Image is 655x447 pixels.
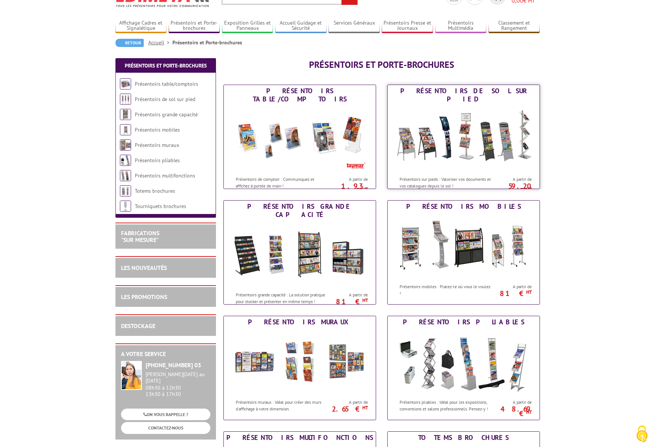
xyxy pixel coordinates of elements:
img: Présentoirs pliables [120,155,131,166]
span: A partir de [494,176,532,182]
div: Présentoirs muraux [226,318,374,326]
div: 08h30 à 12h30 13h30 à 17h30 [146,371,210,397]
a: Présentoirs mobiles [135,126,180,133]
a: Présentoirs table/comptoirs Présentoirs table/comptoirs Présentoirs de comptoir : Communiquez et ... [223,85,376,189]
div: Présentoirs multifonctions [226,434,374,442]
a: CONTACTEZ-NOUS [121,422,210,434]
img: Présentoirs mobiles [395,213,532,280]
div: Totems brochures [389,434,538,442]
a: Présentoirs Presse et Journaux [382,20,433,32]
img: Présentoirs muraux [120,139,131,151]
span: A partir de [330,176,368,182]
a: LES PROMOTIONS [121,293,167,300]
a: Présentoirs muraux Présentoirs muraux Présentoirs muraux : Idéal pour créer des murs d'affichage ... [223,316,376,420]
a: Présentoirs table/comptoirs [135,81,198,87]
img: widget-service.jpg [121,361,142,390]
a: Affichage Cadres et Signalétique [115,20,167,32]
p: 81 € [490,291,532,296]
a: Présentoirs Multimédia [435,20,487,32]
p: Présentoirs sur pieds : Valoriser vos documents et vos catalogues depuis le sol ! [400,176,492,189]
a: Présentoirs multifonctions [135,172,195,179]
span: A partir de [330,292,368,298]
a: Présentoirs et Porte-brochures [125,62,207,69]
a: Tourniquets brochures [135,203,186,210]
a: Présentoirs grande capacité Présentoirs grande capacité Présentoirs grande capacité : La solution... [223,200,376,305]
img: Présentoirs multifonctions [120,170,131,181]
div: Présentoirs mobiles [389,202,538,211]
img: Présentoirs table/comptoirs [231,105,369,172]
a: Présentoirs et Porte-brochures [169,20,220,32]
a: Présentoirs de sol sur pied Présentoirs de sol sur pied Présentoirs sur pieds : Valoriser vos doc... [387,85,540,189]
a: Présentoirs pliables Présentoirs pliables Présentoirs pliables : Idéal pour les expositions, conv... [387,316,540,420]
sup: HT [362,404,368,411]
img: Cookies (fenêtre modale) [633,425,651,443]
h1: Présentoirs et Porte-brochures [223,60,540,70]
a: Présentoirs de sol sur pied [135,96,195,103]
div: Présentoirs grande capacité [226,202,374,219]
a: Présentoirs muraux [135,142,179,148]
p: Présentoirs de comptoir : Communiquez et affichez à portée de main ! [236,176,328,189]
img: Présentoirs de sol sur pied [395,105,532,172]
a: Services Généraux [328,20,380,32]
a: Présentoirs pliables [135,157,180,164]
span: A partir de [494,284,532,290]
div: Présentoirs pliables [389,318,538,326]
sup: HT [526,186,532,192]
a: Classement et Rangement [489,20,540,32]
a: LES NOUVEAUTÉS [121,264,167,271]
p: 1.93 € [326,184,368,193]
img: Présentoirs table/comptoirs [120,78,131,89]
div: Présentoirs table/comptoirs [226,87,374,103]
a: Présentoirs mobiles Présentoirs mobiles Présentoirs mobiles : Placez-le où vous le voulez ! A par... [387,200,540,305]
a: DESTOCKAGE [121,322,155,330]
a: Totems brochures [135,188,175,194]
p: 2.65 € [326,407,368,411]
img: Présentoirs de sol sur pied [120,94,131,105]
button: Cookies (fenêtre modale) [629,422,655,447]
img: Totems brochures [120,185,131,196]
p: 59.20 € [490,184,532,193]
p: Présentoirs muraux : Idéal pour créer des murs d'affichage à votre dimension. [236,399,328,412]
sup: HT [362,297,368,303]
img: Présentoirs mobiles [120,124,131,135]
div: [PERSON_NAME][DATE] au [DATE] [146,371,210,384]
p: Présentoirs mobiles : Placez-le où vous le voulez ! [400,283,492,296]
a: Accueil Guidage et Sécurité [275,20,327,32]
strong: [PHONE_NUMBER] 03 [146,361,201,369]
a: FABRICATIONS"Sur Mesure" [121,229,159,243]
a: Accueil [148,39,172,46]
p: 81 € [326,299,368,304]
sup: HT [362,186,368,192]
sup: HT [526,409,532,415]
h2: A votre service [121,351,210,358]
img: Présentoirs grande capacité [231,221,369,288]
p: 48.69 € [490,407,532,416]
img: Tourniquets brochures [120,201,131,212]
a: Présentoirs grande capacité [135,111,198,118]
span: A partir de [494,399,532,405]
img: Présentoirs muraux [231,328,369,395]
li: Présentoirs et Porte-brochures [172,39,242,46]
a: Exposition Grilles et Panneaux [222,20,273,32]
a: ON VOUS RAPPELLE ? [121,409,210,420]
sup: HT [526,289,532,295]
img: Présentoirs pliables [395,328,532,395]
a: Retour [115,39,144,47]
img: Présentoirs grande capacité [120,109,131,120]
span: A partir de [330,399,368,405]
div: Présentoirs de sol sur pied [389,87,538,103]
p: Présentoirs pliables : Idéal pour les expositions, conventions et salons professionnels. Pensez-y ! [400,399,492,412]
p: Présentoirs grande capacité : La solution pratique pour stocker et présenter en même temps ! [236,292,328,304]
